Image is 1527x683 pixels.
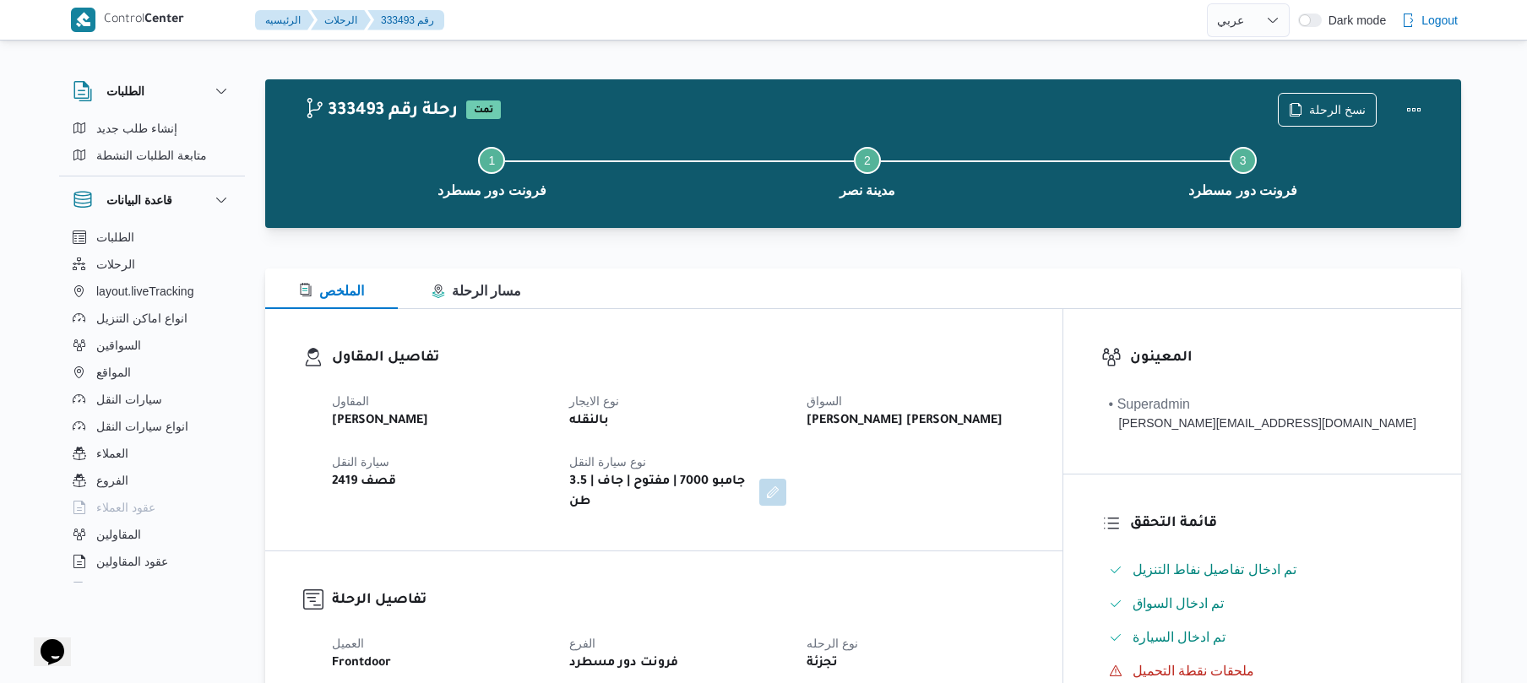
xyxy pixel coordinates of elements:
span: تم ادخال السيارة [1133,627,1226,648]
span: الرحلات [96,254,135,274]
b: Frontdoor [332,653,391,674]
button: الرحلات [66,251,238,278]
button: المقاولين [66,521,238,548]
span: العملاء [96,443,128,463]
span: متابعة الطلبات النشطة [96,145,207,165]
span: 1 [488,154,495,167]
span: عقود المقاولين [96,551,168,572]
b: بالنقله [569,411,609,431]
span: Logout [1421,10,1458,30]
div: قاعدة البيانات [59,224,245,589]
button: نسخ الرحلة [1278,93,1377,127]
button: فرونت دور مسطرد [1055,127,1431,214]
h3: تفاصيل المقاول [332,347,1024,370]
button: فرونت دور مسطرد [304,127,680,214]
b: [PERSON_NAME] [332,411,428,431]
b: تجزئة [807,653,838,674]
button: العملاء [66,440,238,467]
img: X8yXhbKr1z7QwAAAABJRU5ErkJggg== [71,8,95,32]
span: المقاول [332,394,369,408]
button: المواقع [66,359,238,386]
div: الطلبات [59,115,245,176]
h3: قائمة التحقق [1130,512,1423,535]
span: تم ادخال السواق [1133,596,1225,610]
button: عقود المقاولين [66,548,238,575]
div: • Superadmin [1109,394,1416,415]
button: تم ادخال تفاصيل نفاط التنزيل [1102,556,1423,583]
span: ملحقات نقطة التحميل [1133,661,1255,681]
b: تمت [474,106,493,116]
span: عقود العملاء [96,497,155,518]
span: تم ادخال تفاصيل نفاط التنزيل [1133,562,1297,577]
span: الملخص [299,284,364,298]
button: الرحلات [311,10,371,30]
span: الفرع [569,637,595,650]
button: تم ادخال السواق [1102,590,1423,617]
span: layout.liveTracking [96,281,193,301]
span: نوع الرحله [807,637,858,650]
b: Center [144,14,184,27]
span: تم ادخال تفاصيل نفاط التنزيل [1133,560,1297,580]
button: قاعدة البيانات [73,190,231,210]
h3: المعينون [1130,347,1423,370]
span: السواق [807,394,842,408]
span: انواع اماكن التنزيل [96,308,187,328]
span: • Superadmin mohamed.nabil@illa.com.eg [1109,394,1416,432]
button: عقود العملاء [66,494,238,521]
button: الفروع [66,467,238,494]
span: نسخ الرحلة [1309,100,1366,120]
h3: تفاصيل الرحلة [332,589,1024,612]
span: Dark mode [1322,14,1386,27]
button: Actions [1397,93,1431,127]
button: مدينة نصر [680,127,1056,214]
h3: الطلبات [106,81,144,101]
span: العميل [332,637,364,650]
button: اجهزة التليفون [66,575,238,602]
span: ملحقات نقطة التحميل [1133,664,1255,678]
b: فرونت دور مسطرد [569,653,678,674]
button: انواع اماكن التنزيل [66,305,238,332]
button: انواع سيارات النقل [66,413,238,440]
iframe: chat widget [17,615,71,666]
span: السواقين [96,335,141,355]
h2: 333493 رحلة رقم [304,100,458,122]
button: تم ادخال السيارة [1102,624,1423,651]
span: 3 [1240,154,1247,167]
button: الرئيسيه [255,10,314,30]
span: 2 [864,154,871,167]
span: مدينة نصر [840,181,895,201]
button: الطلبات [73,81,231,101]
span: تمت [466,100,501,119]
span: تم ادخال السيارة [1133,630,1226,644]
b: قصف 2419 [332,472,396,492]
button: الطلبات [66,224,238,251]
button: إنشاء طلب جديد [66,115,238,142]
span: تم ادخال السواق [1133,594,1225,614]
span: مسار الرحلة [432,284,521,298]
button: Logout [1394,3,1465,37]
div: [PERSON_NAME][EMAIL_ADDRESS][DOMAIN_NAME] [1109,415,1416,432]
b: [PERSON_NAME] [PERSON_NAME] [807,411,1003,431]
span: إنشاء طلب جديد [96,118,177,138]
button: سيارات النقل [66,386,238,413]
button: 333493 رقم [367,10,444,30]
span: فرونت دور مسطرد [1188,181,1297,201]
span: المقاولين [96,524,141,545]
b: جامبو 7000 | مفتوح | جاف | 3.5 طن [569,472,747,512]
button: السواقين [66,332,238,359]
span: المواقع [96,362,131,382]
span: سيارات النقل [96,389,162,409]
span: نوع الايجار [569,394,619,408]
span: الفروع [96,470,128,491]
span: الطلبات [96,227,134,247]
span: انواع سيارات النقل [96,416,188,436]
span: سيارة النقل [332,455,389,469]
span: اجهزة التليفون [96,578,166,599]
span: نوع سيارة النقل [569,455,646,469]
button: layout.liveTracking [66,278,238,305]
button: متابعة الطلبات النشطة [66,142,238,169]
span: فرونت دور مسطرد [437,181,546,201]
h3: قاعدة البيانات [106,190,172,210]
